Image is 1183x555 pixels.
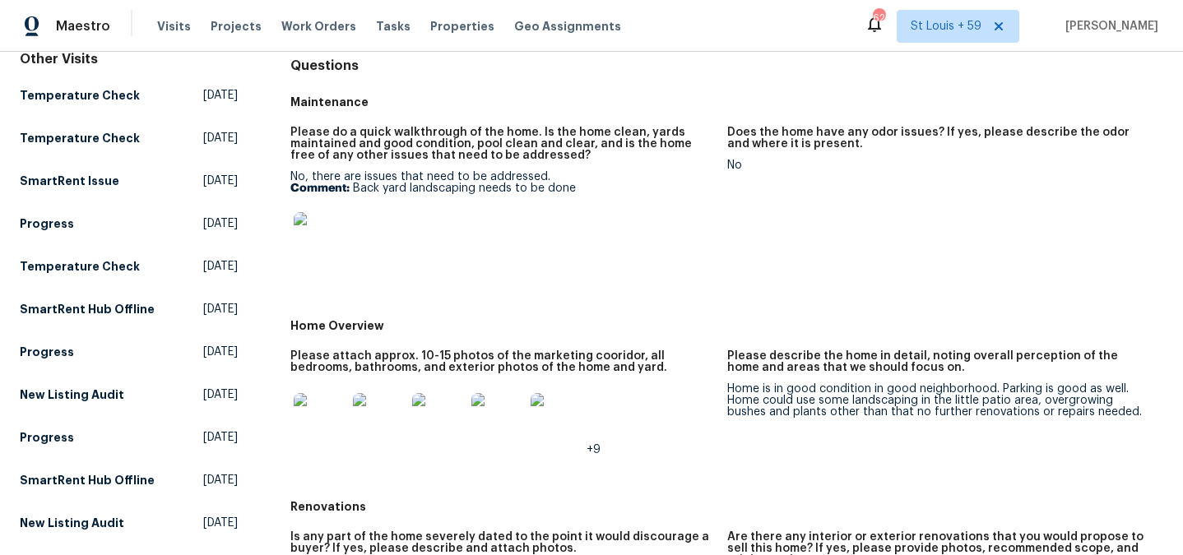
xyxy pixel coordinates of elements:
[290,127,713,161] h5: Please do a quick walkthrough of the home. Is the home clean, yards maintained and good condition...
[203,87,238,104] span: [DATE]
[430,18,494,35] span: Properties
[281,18,356,35] span: Work Orders
[514,18,621,35] span: Geo Assignments
[20,215,74,232] h5: Progress
[290,94,1163,110] h5: Maintenance
[20,337,238,367] a: Progress[DATE]
[203,215,238,232] span: [DATE]
[20,87,140,104] h5: Temperature Check
[56,18,110,35] span: Maestro
[203,301,238,317] span: [DATE]
[20,515,124,531] h5: New Listing Audit
[20,294,238,324] a: SmartRent Hub Offline[DATE]
[203,515,238,531] span: [DATE]
[20,344,74,360] h5: Progress
[290,317,1163,334] h5: Home Overview
[20,429,74,446] h5: Progress
[376,21,411,32] span: Tasks
[290,58,1163,74] h4: Questions
[203,386,238,403] span: [DATE]
[20,472,155,488] h5: SmartRent Hub Offline
[20,301,155,317] h5: SmartRent Hub Offline
[873,10,884,26] div: 625
[20,258,140,275] h5: Temperature Check
[727,160,1150,171] div: No
[203,429,238,446] span: [DATE]
[911,18,981,35] span: St Louis + 59
[20,81,238,110] a: Temperature Check[DATE]
[20,423,238,452] a: Progress[DATE]
[20,252,238,281] a: Temperature Check[DATE]
[20,130,140,146] h5: Temperature Check
[203,130,238,146] span: [DATE]
[203,258,238,275] span: [DATE]
[727,350,1150,373] h5: Please describe the home in detail, noting overall perception of the home and areas that we shoul...
[157,18,191,35] span: Visits
[203,472,238,488] span: [DATE]
[20,166,238,196] a: SmartRent Issue[DATE]
[20,386,124,403] h5: New Listing Audit
[290,498,1163,515] h5: Renovations
[20,51,238,67] div: Other Visits
[20,209,238,238] a: Progress[DATE]
[211,18,262,35] span: Projects
[727,383,1150,418] div: Home is in good condition in good neighborhood. Parking is good as well. Home could use some land...
[1059,18,1158,35] span: [PERSON_NAME]
[20,380,238,409] a: New Listing Audit[DATE]
[290,171,713,275] div: No, there are issues that need to be addressed.
[727,127,1150,150] h5: Does the home have any odor issues? If yes, please describe the odor and where it is present.
[290,531,713,554] h5: Is any part of the home severely dated to the point it would discourage a buyer? If yes, please d...
[20,123,238,153] a: Temperature Check[DATE]
[290,183,713,194] p: Back yard landscaping needs to be done
[587,444,601,456] span: +9
[20,465,238,495] a: SmartRent Hub Offline[DATE]
[203,344,238,360] span: [DATE]
[20,508,238,538] a: New Listing Audit[DATE]
[20,173,119,189] h5: SmartRent Issue
[290,350,713,373] h5: Please attach approx. 10-15 photos of the marketing cooridor, all bedrooms, bathrooms, and exteri...
[203,173,238,189] span: [DATE]
[290,183,350,194] b: Comment:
